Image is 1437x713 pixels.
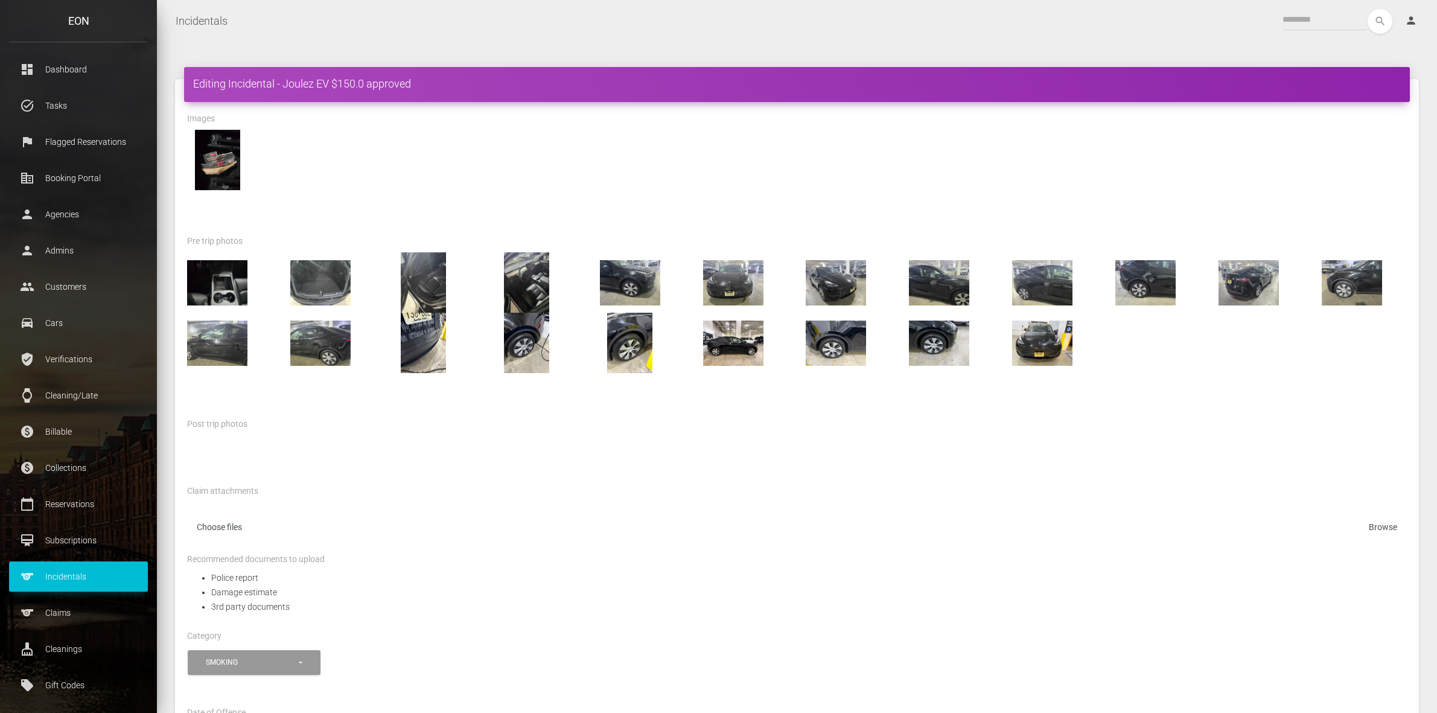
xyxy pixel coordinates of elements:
[1405,14,1417,27] i: person
[187,252,247,313] img: 6d172431-1348-4084-8e88-ac9958d6688c_1000028888.jpg
[18,60,139,78] p: Dashboard
[187,554,325,566] label: Recommended documents to upload
[9,525,148,555] a: card_membership Subscriptions
[18,314,139,332] p: Cars
[187,485,258,497] label: Claim attachments
[9,453,148,483] a: paid Collections
[9,670,148,700] a: local_offer Gift Codes
[18,604,139,622] p: Claims
[187,235,243,248] label: Pre trip photos
[497,313,557,373] img: IMG_3726.jpg
[211,571,1407,585] li: Police report
[18,205,139,223] p: Agencies
[9,235,148,266] a: person Admins
[9,344,148,374] a: verified_user Verifications
[9,489,148,519] a: calendar_today Reservations
[9,634,148,664] a: cleaning_services Cleanings
[1012,252,1072,313] img: 25935f46-4bfd-4057-a822-9e2b230e061a_1000028902.jpg
[188,650,320,675] button: smoking
[9,54,148,85] a: dashboard Dashboard
[703,252,763,313] img: 583a01d8-07bb-470b-b2ae-5a05049847af_1000028897.jpg
[18,459,139,477] p: Collections
[187,418,247,430] label: Post trip photos
[187,313,247,373] img: 559d6cb0-847c-466f-b782-18a6d74f29db_1000028907.jpg
[18,350,139,368] p: Verifications
[1219,252,1279,313] img: 859749c7-9c17-4335-a2ec-8d4eb237b60f_1000028910.jpg
[909,313,969,373] img: IMG_3722.jpg
[806,313,866,373] img: IMG_3723.jpg
[9,163,148,193] a: corporate_fare Booking Portal
[9,272,148,302] a: people Customers
[9,199,148,229] a: person Agencies
[909,252,969,313] img: a064bb04-1a4c-472c-bf13-595e4e62a279_1000028900.jpg
[703,313,763,373] img: IMG_3724.jpg
[18,676,139,694] p: Gift Codes
[18,133,139,151] p: Flagged Reservations
[9,308,148,338] a: drive_eta Cars
[9,380,148,411] a: watch Cleaning/Late
[9,91,148,121] a: task_alt Tasks
[187,113,215,125] label: Images
[18,568,139,586] p: Incidentals
[18,640,139,658] p: Cleanings
[176,6,228,36] a: Incidentals
[193,76,1401,91] h4: Editing Incidental - Joulez EV $150.0 approved
[18,278,139,296] p: Customers
[394,313,454,373] img: IMG_3727.jpg
[9,417,148,447] a: paid Billable
[1012,313,1072,373] img: IMG_3721.jpg
[18,495,139,513] p: Reservations
[497,252,557,313] img: bb6ed80c-ae6b-46bb-a339-c966bc0e2291_1000028889.jpg
[187,130,247,190] img: IMG_20250827_160622.jpg
[1322,252,1382,313] img: 84e194df-e42e-459e-9c00-ba2e2ce33fcd_1000028909.jpg
[211,585,1407,599] li: Damage estimate
[18,531,139,549] p: Subscriptions
[18,169,139,187] p: Booking Portal
[394,252,454,313] img: 2c500fde-f1a5-4bb0-98b6-a3c4aad6ea39_1000028890.jpg
[9,598,148,628] a: sports Claims
[290,313,351,373] img: a46283d7-dbbc-433a-882f-e905492092e8_1000028906.jpg
[211,599,1407,614] li: 3rd party documents
[9,561,148,592] a: sports Incidentals
[9,127,148,157] a: flag Flagged Reservations
[18,241,139,260] p: Admins
[600,252,660,313] img: 6dd4a5d6-23ec-4d15-bd41-79729bbe01ab_1000028899.jpg
[187,517,1407,542] label: Choose files
[18,423,139,441] p: Billable
[206,657,297,668] div: smoking
[290,252,351,313] img: f3347383-658f-486d-a731-b01c6b1927f9_1000028891.jpg
[18,97,139,115] p: Tasks
[806,252,866,313] img: 133ac712-2740-498c-b2c8-34110905cf84_1000028898.jpg
[1368,9,1392,34] button: search
[600,313,660,373] img: IMG_3725.jpg
[187,630,221,642] label: Category
[1396,9,1428,33] a: person
[1115,252,1176,313] img: 83eb73c2-26e8-47ea-b623-c6b6002a0a84_1000028901.jpg
[18,386,139,404] p: Cleaning/Late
